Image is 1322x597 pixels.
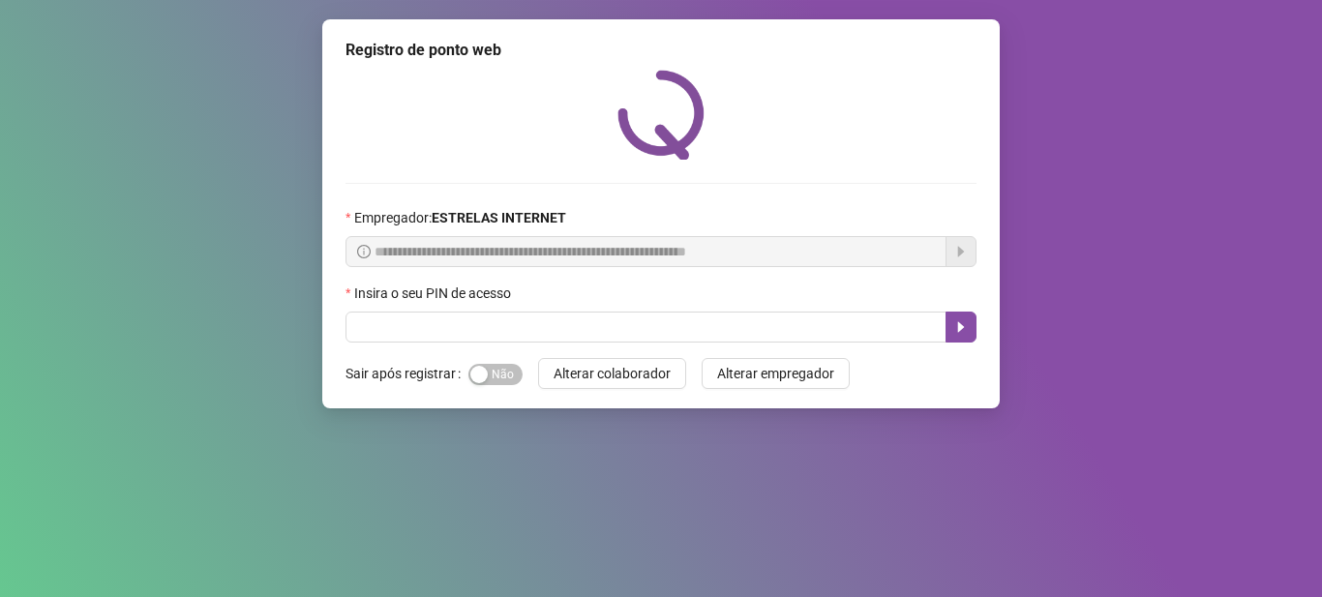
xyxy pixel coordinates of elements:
[617,70,705,160] img: QRPoint
[346,283,524,304] label: Insira o seu PIN de acesso
[357,245,371,258] span: info-circle
[717,363,834,384] span: Alterar empregador
[953,319,969,335] span: caret-right
[702,358,850,389] button: Alterar empregador
[538,358,686,389] button: Alterar colaborador
[354,207,566,228] span: Empregador :
[432,210,566,225] strong: ESTRELAS INTERNET
[554,363,671,384] span: Alterar colaborador
[346,39,976,62] div: Registro de ponto web
[346,358,468,389] label: Sair após registrar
